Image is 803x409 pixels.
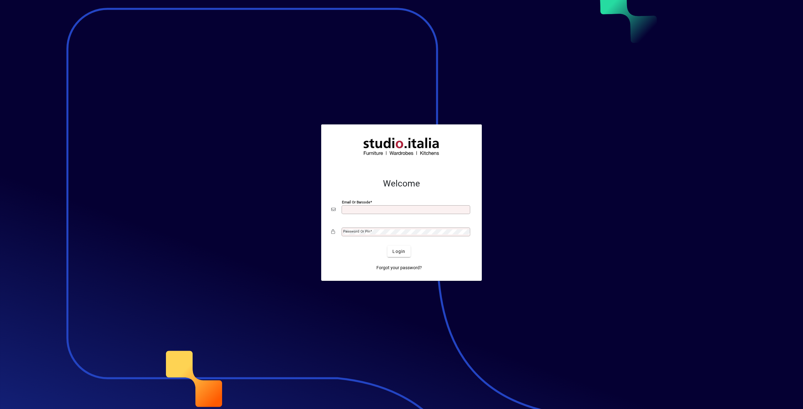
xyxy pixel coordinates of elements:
mat-label: Email or Barcode [342,200,370,204]
mat-label: Password or Pin [343,229,370,233]
button: Login [387,246,410,257]
span: Forgot your password? [376,265,422,271]
h2: Welcome [331,178,472,189]
a: Forgot your password? [374,262,424,273]
span: Login [392,248,405,255]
